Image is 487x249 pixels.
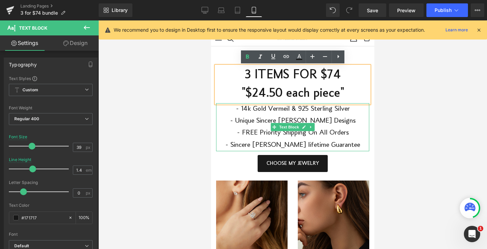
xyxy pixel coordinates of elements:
div: Letter Spacing [9,180,93,185]
span: 3 ITEMS FOR $74 "$24.50 each piece" [30,48,133,80]
span: 3 for $74 bundle [20,10,58,16]
p: - Unique Sincere [PERSON_NAME] Designs [5,95,158,107]
span: 1 [478,226,483,231]
span: CHOOSE MY JEWELRY [55,140,108,146]
button: Undo [326,3,340,17]
a: Landing Pages [20,3,99,9]
span: Text Block [67,103,89,111]
a: Tablet [229,3,246,17]
a: Learn more [443,26,471,34]
a: Sincere Sally [65,14,99,22]
span: Preview [397,7,416,14]
div: Typography [9,58,37,67]
div: Text Color [9,203,93,208]
a: Search [15,11,30,26]
span: em [86,168,92,172]
a: Account [133,11,148,26]
i: Default [14,243,29,249]
span: Save [367,7,378,14]
div: Unbeatable Prices · 925 Sterling Silver · Free Shipping [5,2,158,8]
b: Regular 400 [14,116,39,121]
a: CHOOSE MY JEWELRY [47,135,117,152]
div: Font Size [9,135,28,139]
button: Publish [426,3,468,17]
span: px [86,191,92,195]
a: Mobile [246,3,262,17]
span: Text Block [19,25,47,31]
a: Desktop [197,3,213,17]
span: Publish [435,7,452,13]
p: - FREE Priority Shipping On All Orders [5,107,158,119]
a: Design [51,35,100,51]
a: Expand / Collapse [97,103,104,111]
button: Redo [342,3,356,17]
p: - 14k Gold Vermeil & 925 Sterling Silver [5,83,158,95]
span: px [86,145,92,150]
div: Line Height [9,157,31,162]
b: Custom [22,87,38,93]
div: Text Styles [9,76,93,81]
input: Color [21,214,65,221]
div: % [76,212,92,224]
button: More [471,3,484,17]
div: Font [9,232,93,237]
a: Laptop [213,3,229,17]
p: - Sincere [PERSON_NAME] lifetime Guarantee [5,119,158,131]
a: Preview [389,3,424,17]
div: Font Weight [9,106,93,110]
img: Sincere Sally [65,15,99,21]
span: Library [112,7,128,13]
iframe: Intercom live chat [464,226,480,242]
a: New Library [99,3,132,17]
p: We recommend you to design in Desktop first to ensure the responsive layout would display correct... [114,26,425,34]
